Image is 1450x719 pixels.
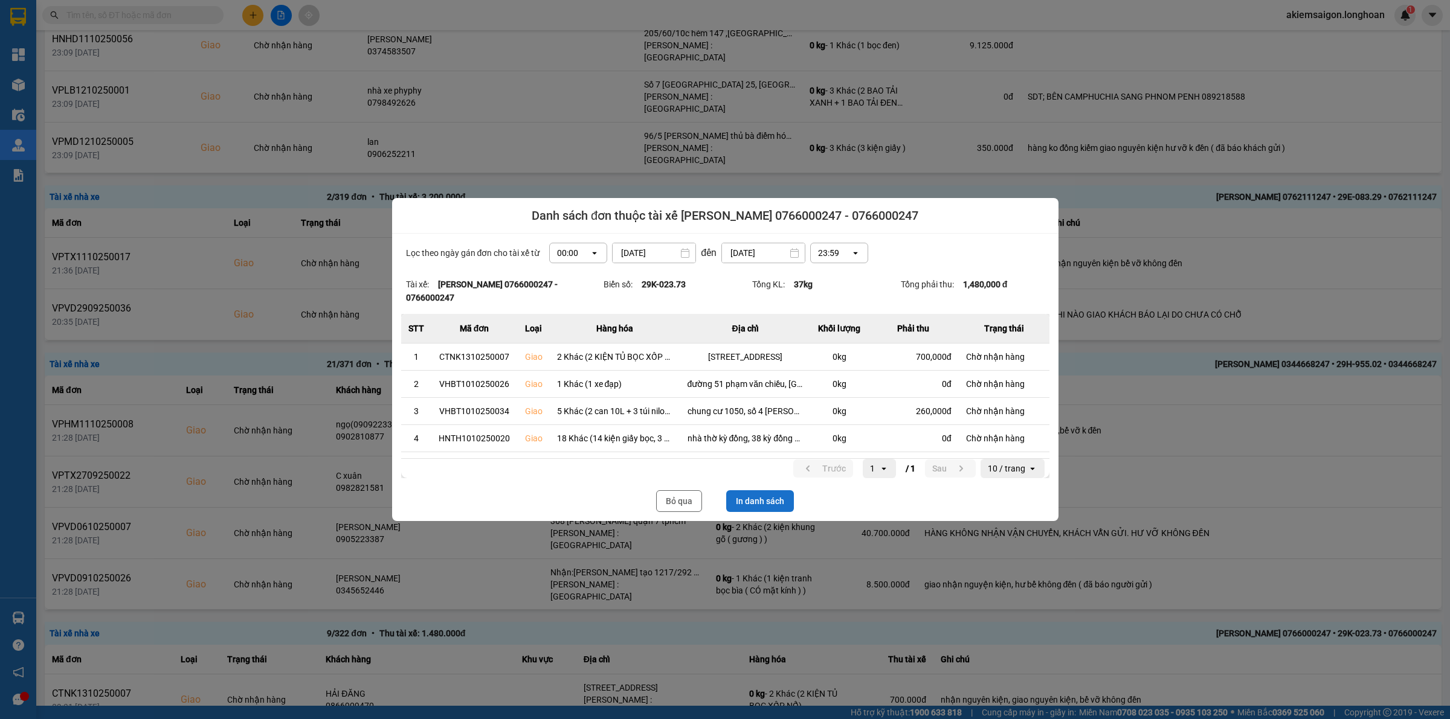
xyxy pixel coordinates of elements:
[408,432,424,444] div: 4
[963,280,1008,289] strong: 1,480,000 đ
[959,314,1049,344] th: Trạng thái
[525,378,543,390] div: Giao
[532,207,918,224] span: Danh sách đơn thuộc tài xế [PERSON_NAME] 0766000247 - 0766000247
[794,280,813,289] strong: 37 kg
[818,247,839,259] div: 23:59
[557,405,673,417] div: 5 Khác (2 can 10L + 3 túi nilon xanh (nước sấu))
[392,198,1058,521] div: dialog
[901,278,1049,304] div: Tổng phải thu:
[439,378,511,390] div: VHBT1010250026
[722,243,805,263] input: Select a date.
[688,405,804,417] div: chung cư 1050, số 4 [PERSON_NAME], [GEOGRAPHIC_DATA], [GEOGRAPHIC_DATA]
[401,314,431,344] th: STT
[818,351,861,363] div: 0 kg
[868,314,959,344] th: Phải thu
[401,243,1049,263] div: Lọc theo ngày gán đơn cho tài xế từ
[408,351,424,363] div: 1
[818,405,861,417] div: 0 kg
[406,278,604,304] div: Tài xế:
[1028,464,1037,473] svg: open
[406,280,558,302] strong: [PERSON_NAME] 0766000247 - 0766000247
[688,432,804,444] div: nhà thờ kỳ đồng, 38 kỳ đồng q3 hcm
[688,351,804,363] div: [STREET_ADDRESS]
[557,378,673,390] div: 1 Khác (1 xe đạp)
[925,459,976,478] button: next page. current page 1 / 1
[726,490,794,512] button: In danh sách
[966,405,1042,417] div: Chờ nhận hàng
[811,314,868,344] th: Khối lượng
[656,490,702,512] button: Bỏ qua
[1026,462,1028,475] input: Selected 10 / trang.
[851,248,860,258] svg: open
[642,280,686,289] strong: 29K-023.73
[557,351,673,363] div: 2 Khác (2 KIỆN TỦ BỌC XỐP NỔ)
[590,248,599,258] svg: open
[875,378,952,390] div: 0 đ
[875,405,952,417] div: 260,000 đ
[439,351,511,363] div: CTNK1310250007
[408,378,424,390] div: 2
[613,243,695,263] input: Select a date.
[988,462,1025,475] div: 10 / trang
[879,464,889,473] svg: open
[818,432,861,444] div: 0 kg
[906,461,915,476] span: / 1
[680,314,811,344] th: Địa chỉ
[696,245,721,260] div: đến
[604,278,752,304] div: Biển số:
[966,351,1042,363] div: Chờ nhận hàng
[875,351,952,363] div: 700,000 đ
[966,378,1042,390] div: Chờ nhận hàng
[870,462,875,475] div: 1
[793,459,853,478] button: previous page. current page 1 / 1
[408,405,424,417] div: 3
[557,432,673,444] div: 18 Khác (14 kiện giấy bọc, 3 kiện giấy, 1 thùng xốp trắng )
[439,432,511,444] div: HNTH1010250020
[431,314,518,344] th: Mã đơn
[439,405,511,417] div: VHBT1010250034
[818,378,861,390] div: 0 kg
[752,278,901,304] div: Tổng KL:
[518,314,550,344] th: Loại
[550,314,680,344] th: Hàng hóa
[875,432,952,444] div: 0 đ
[557,247,578,259] div: 00:00
[688,378,804,390] div: đường 51 phạm văn chiều, [GEOGRAPHIC_DATA], gò vấp, hcm
[525,405,543,417] div: Giao
[840,247,842,259] input: Selected 23:59. Select a time, 24-hour format.
[525,432,543,444] div: Giao
[579,247,581,259] input: Selected 00:00. Select a time, 24-hour format.
[525,351,543,363] div: Giao
[966,432,1042,444] div: Chờ nhận hàng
